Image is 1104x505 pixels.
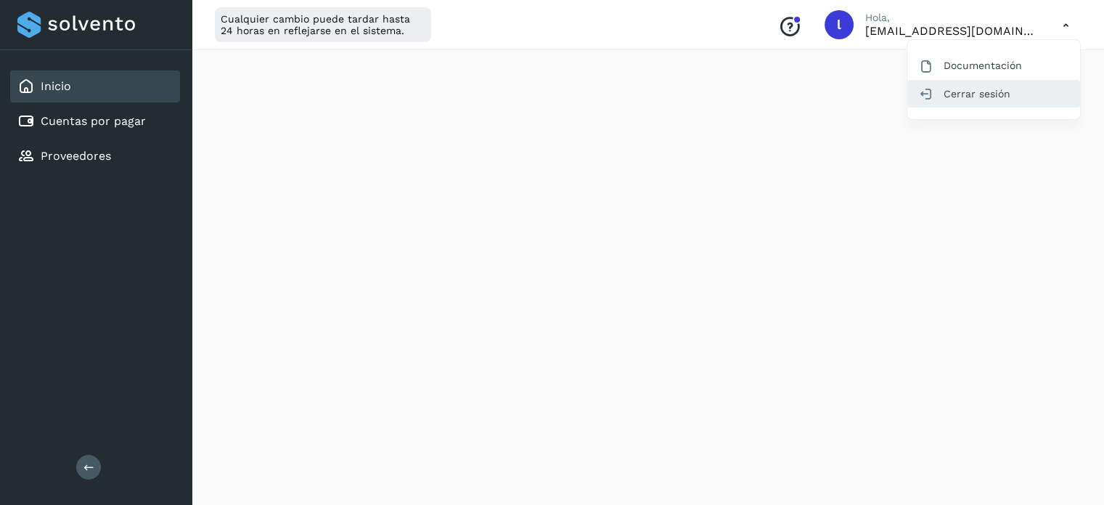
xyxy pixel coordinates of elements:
[41,79,71,93] a: Inicio
[10,140,180,172] div: Proveedores
[41,114,146,128] a: Cuentas por pagar
[41,149,111,163] a: Proveedores
[10,70,180,102] div: Inicio
[907,52,1080,79] div: Documentación
[907,80,1080,108] div: Cerrar sesión
[10,105,180,137] div: Cuentas por pagar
